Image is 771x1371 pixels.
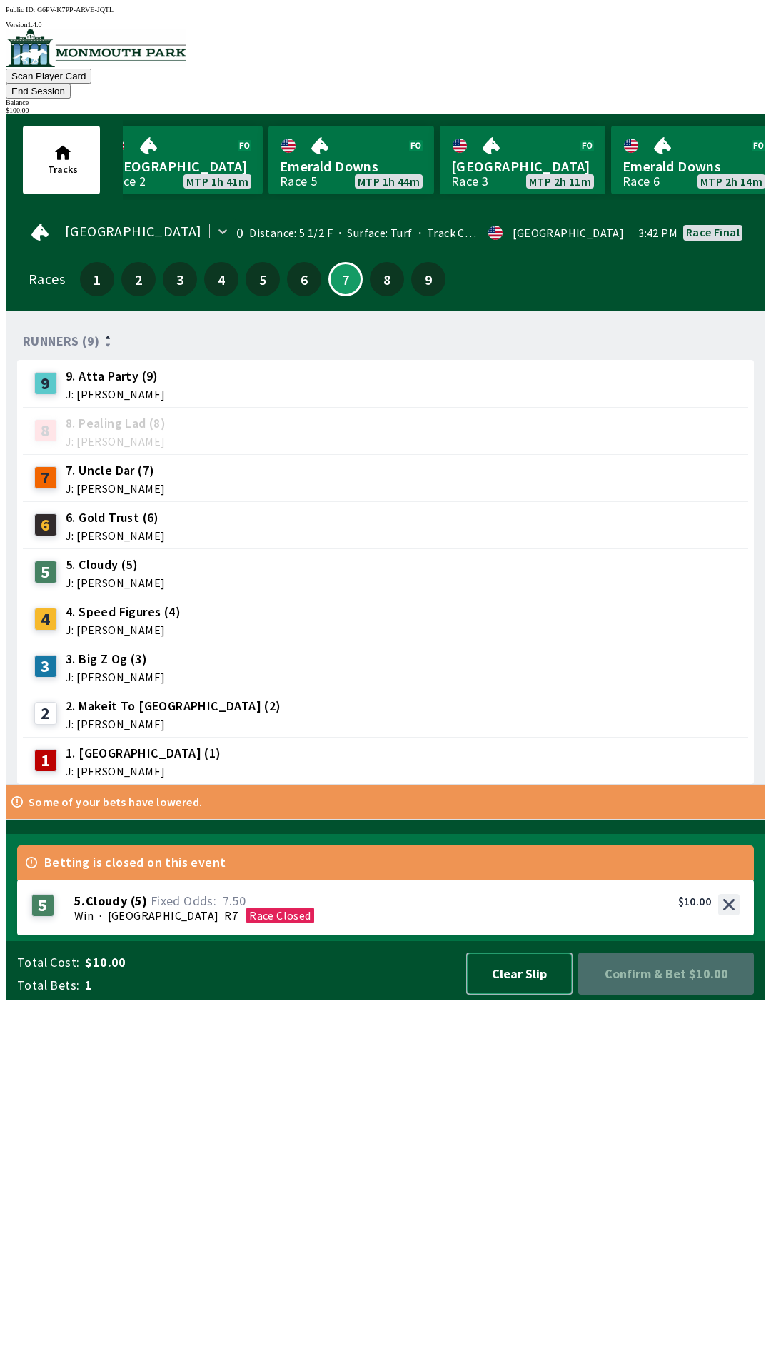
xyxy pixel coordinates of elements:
[700,176,762,187] span: MTP 2h 14m
[413,226,538,240] span: Track Condition: Firm
[29,796,202,808] p: Some of your bets have lowered.
[108,908,219,923] span: [GEOGRAPHIC_DATA]
[6,84,71,99] button: End Session
[370,262,404,296] button: 8
[85,977,453,994] span: 1
[328,262,363,296] button: 7
[291,274,318,284] span: 6
[23,126,100,194] button: Tracks
[623,157,765,176] span: Emerald Downs
[466,953,573,995] button: Clear Slip
[66,414,166,433] span: 8. Pealing Lad (8)
[163,262,197,296] button: 3
[29,273,65,285] div: Races
[109,157,251,176] span: [GEOGRAPHIC_DATA]
[66,367,165,386] span: 9. Atta Party (9)
[678,894,711,908] div: $10.00
[236,227,243,238] div: 0
[6,21,765,29] div: Version 1.4.0
[246,262,280,296] button: 5
[6,6,765,14] div: Public ID:
[48,163,78,176] span: Tracks
[66,530,165,541] span: J: [PERSON_NAME]
[249,274,276,284] span: 5
[23,336,99,347] span: Runners (9)
[638,227,677,238] span: 3:42 PM
[66,461,165,480] span: 7. Uncle Dar (7)
[34,655,57,678] div: 3
[34,513,57,536] div: 6
[280,157,423,176] span: Emerald Downs
[208,274,235,284] span: 4
[6,69,91,84] button: Scan Player Card
[65,226,202,237] span: [GEOGRAPHIC_DATA]
[66,577,165,588] span: J: [PERSON_NAME]
[451,157,594,176] span: [GEOGRAPHIC_DATA]
[131,894,148,908] span: ( 5 )
[66,697,281,715] span: 2. Makeit To [GEOGRAPHIC_DATA] (2)
[31,894,54,917] div: 5
[66,603,181,621] span: 4. Speed Figures (4)
[513,227,624,238] div: [GEOGRAPHIC_DATA]
[440,126,605,194] a: [GEOGRAPHIC_DATA]Race 3MTP 2h 11m
[80,262,114,296] button: 1
[34,749,57,772] div: 1
[23,334,748,348] div: Runners (9)
[66,671,165,683] span: J: [PERSON_NAME]
[121,262,156,296] button: 2
[249,908,311,923] span: Race Closed
[34,702,57,725] div: 2
[186,176,248,187] span: MTP 1h 41m
[578,953,754,995] button: Confirm & Bet $10.00
[66,744,221,763] span: 1. [GEOGRAPHIC_DATA] (1)
[373,274,400,284] span: 8
[66,483,165,494] span: J: [PERSON_NAME]
[85,954,453,971] span: $10.00
[66,436,166,447] span: J: [PERSON_NAME]
[451,176,488,187] div: Race 3
[17,954,79,971] span: Total Cost:
[34,419,57,442] div: 8
[66,388,165,400] span: J: [PERSON_NAME]
[204,262,238,296] button: 4
[6,29,186,67] img: venue logo
[125,274,152,284] span: 2
[415,274,442,284] span: 9
[686,226,740,238] div: Race final
[34,466,57,489] div: 7
[166,274,193,284] span: 3
[66,718,281,730] span: J: [PERSON_NAME]
[411,262,445,296] button: 9
[66,556,165,574] span: 5. Cloudy (5)
[590,964,742,983] span: Confirm & Bet $10.00
[249,226,333,240] span: Distance: 5 1/2 F
[74,908,94,923] span: Win
[84,274,111,284] span: 1
[97,126,263,194] a: [GEOGRAPHIC_DATA]Race 2MTP 1h 41m
[74,894,86,908] span: 5 .
[66,650,165,668] span: 3. Big Z Og (3)
[99,908,101,923] span: ·
[34,608,57,631] div: 4
[44,857,226,868] span: Betting is closed on this event
[333,226,413,240] span: Surface: Turf
[6,106,765,114] div: $ 100.00
[66,624,181,636] span: J: [PERSON_NAME]
[358,176,420,187] span: MTP 1h 44m
[34,372,57,395] div: 9
[37,6,114,14] span: G6PV-K7PP-ARVE-JQTL
[333,276,358,283] span: 7
[109,176,146,187] div: Race 2
[66,765,221,777] span: J: [PERSON_NAME]
[6,99,765,106] div: Balance
[34,561,57,583] div: 5
[224,908,238,923] span: R7
[623,176,660,187] div: Race 6
[287,262,321,296] button: 6
[223,893,246,909] span: 7.50
[268,126,434,194] a: Emerald DownsRace 5MTP 1h 44m
[280,176,317,187] div: Race 5
[17,977,79,994] span: Total Bets:
[66,508,165,527] span: 6. Gold Trust (6)
[86,894,127,908] span: Cloudy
